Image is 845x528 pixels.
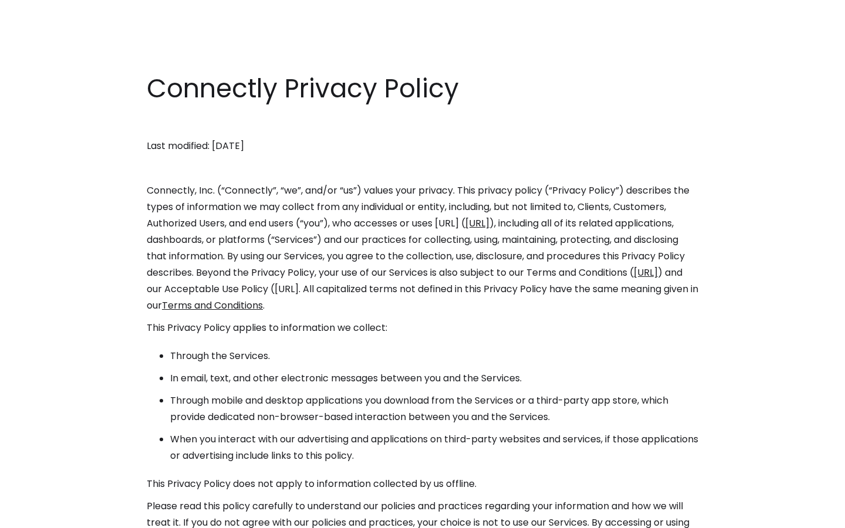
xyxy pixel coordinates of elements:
[147,70,698,107] h1: Connectly Privacy Policy
[162,299,263,312] a: Terms and Conditions
[147,476,698,492] p: This Privacy Policy does not apply to information collected by us offline.
[147,160,698,177] p: ‍
[12,506,70,524] aside: Language selected: English
[170,370,698,387] li: In email, text, and other electronic messages between you and the Services.
[147,182,698,314] p: Connectly, Inc. (“Connectly”, “we”, and/or “us”) values your privacy. This privacy policy (“Priva...
[170,392,698,425] li: Through mobile and desktop applications you download from the Services or a third-party app store...
[147,116,698,132] p: ‍
[147,138,698,154] p: Last modified: [DATE]
[465,216,489,230] a: [URL]
[634,266,658,279] a: [URL]
[170,348,698,364] li: Through the Services.
[147,320,698,336] p: This Privacy Policy applies to information we collect:
[23,507,70,524] ul: Language list
[170,431,698,464] li: When you interact with our advertising and applications on third-party websites and services, if ...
